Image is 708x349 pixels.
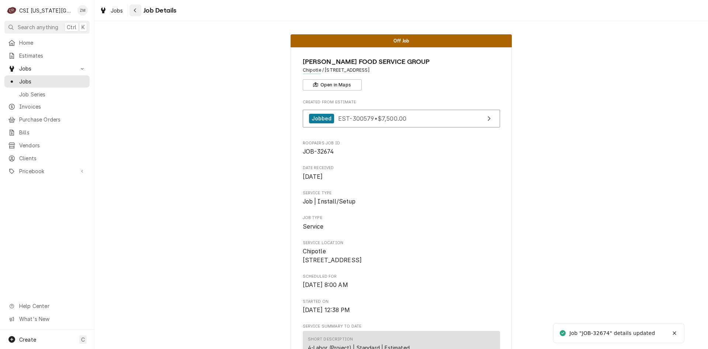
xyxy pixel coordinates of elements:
[77,5,88,16] div: Zach Masters's Avatar
[19,336,36,343] span: Create
[303,165,500,181] div: Date Received
[303,248,362,264] span: Chipotle [STREET_ADDRESS]
[303,79,362,90] button: Open in Maps
[19,7,73,14] div: CSI [US_STATE][GEOGRAPHIC_DATA]
[4,165,90,177] a: Go to Pricebook
[303,197,500,206] span: Service Type
[303,274,500,290] div: Scheduled For
[303,110,500,128] a: View Estimate
[4,49,90,62] a: Estimates
[303,148,334,155] span: JOB-32674
[303,140,500,146] span: Roopairs Job ID
[303,281,500,290] span: Scheduled For
[67,23,76,31] span: Ctrl
[19,90,86,98] span: Job Series
[303,57,500,67] span: Name
[19,154,86,162] span: Clients
[81,336,85,343] span: C
[19,52,86,59] span: Estimates
[19,39,86,47] span: Home
[19,167,75,175] span: Pricebook
[19,78,86,85] span: Jobs
[303,172,500,181] span: Date Received
[303,198,356,205] span: Job | Install/Setup
[7,5,17,16] div: C
[4,300,90,312] a: Go to Help Center
[7,5,17,16] div: CSI Kansas City's Avatar
[303,190,500,206] div: Service Type
[303,240,500,265] div: Service Location
[19,141,86,149] span: Vendors
[303,324,500,329] span: Service Summary To Date
[303,306,500,315] span: Started On
[19,315,85,323] span: What's New
[77,5,88,16] div: ZM
[141,6,177,16] span: Job Details
[303,99,500,105] span: Created From Estimate
[303,173,323,180] span: [DATE]
[309,114,334,124] div: Jobbed
[4,37,90,49] a: Home
[4,113,90,126] a: Purchase Orders
[303,99,500,131] div: Created From Estimate
[4,88,90,100] a: Job Series
[303,299,500,305] span: Started On
[303,281,348,288] span: [DATE] 8:00 AM
[303,222,500,231] span: Job Type
[129,4,141,16] button: Navigate back
[4,126,90,138] a: Bills
[4,313,90,325] a: Go to What's New
[4,152,90,164] a: Clients
[303,215,500,221] span: Job Type
[569,329,656,337] div: Job "JOB-32674" details updated
[18,23,58,31] span: Search anything
[19,129,86,136] span: Bills
[303,190,500,196] span: Service Type
[393,38,409,43] span: Off Job
[4,100,90,113] a: Invoices
[303,140,500,156] div: Roopairs Job ID
[303,215,500,231] div: Job Type
[81,23,85,31] span: K
[303,247,500,264] span: Service Location
[338,114,406,122] span: EST-300579 • $7,500.00
[111,7,123,14] span: Jobs
[303,147,500,156] span: Roopairs Job ID
[303,299,500,315] div: Started On
[19,116,86,123] span: Purchase Orders
[303,223,324,230] span: Service
[303,165,500,171] span: Date Received
[308,336,353,342] div: Short Description
[303,67,500,73] span: Address
[303,274,500,280] span: Scheduled For
[303,240,500,246] span: Service Location
[19,302,85,310] span: Help Center
[303,307,350,314] span: [DATE] 12:38 PM
[19,65,75,72] span: Jobs
[291,34,512,47] div: Status
[4,75,90,88] a: Jobs
[4,139,90,151] a: Vendors
[303,57,500,90] div: Client Information
[4,21,90,34] button: Search anythingCtrlK
[19,103,86,110] span: Invoices
[4,62,90,75] a: Go to Jobs
[97,4,126,17] a: Jobs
